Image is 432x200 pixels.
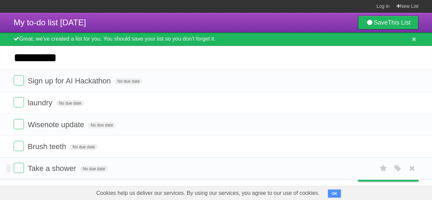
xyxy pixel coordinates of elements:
[14,141,24,151] label: Done
[88,122,115,128] span: No due date
[14,75,24,85] label: Done
[28,77,112,85] span: Sign up for AI Hackathon
[328,189,341,198] button: OK
[28,98,54,107] span: laundry
[358,16,418,29] a: SaveThis List
[28,164,78,173] span: Take a shower
[372,169,415,181] span: Buy me a coffee
[14,97,24,107] label: Done
[377,163,390,174] label: Star task
[14,163,24,173] label: Done
[14,119,24,129] label: Done
[14,18,86,27] span: My to-do list [DATE]
[388,19,410,26] b: This List
[56,100,84,106] span: No due date
[28,142,68,151] span: Brush teeth
[70,144,98,150] span: No due date
[89,186,326,200] span: Cookies help us deliver our services. By using our services, you agree to our use of cookies.
[115,78,142,84] span: No due date
[28,120,86,129] span: Wisenote update
[80,166,108,172] span: No due date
